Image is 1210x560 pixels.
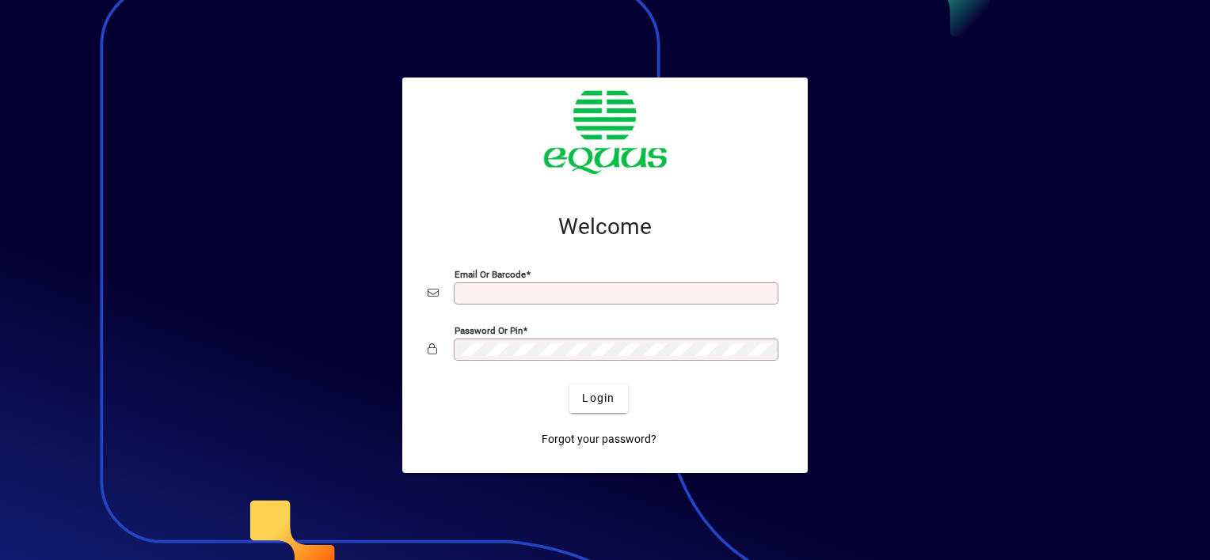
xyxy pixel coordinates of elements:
span: Login [582,390,615,407]
mat-label: Email or Barcode [455,268,526,279]
a: Forgot your password? [535,426,663,454]
mat-label: Password or Pin [455,324,523,335]
span: Forgot your password? [542,431,656,448]
h2: Welcome [428,214,782,240]
button: Login [569,384,627,413]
